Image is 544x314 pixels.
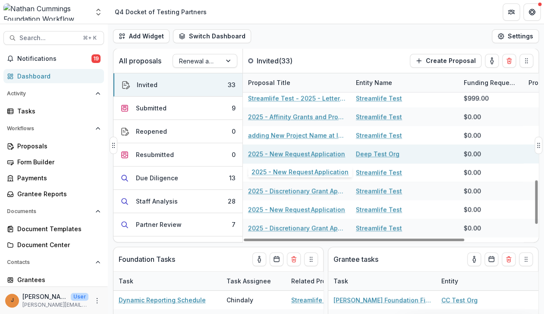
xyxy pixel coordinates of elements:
span: 19 [91,54,101,63]
p: [PERSON_NAME][EMAIL_ADDRESS][PERSON_NAME][DOMAIN_NAME] [22,301,88,309]
button: Search... [3,31,104,45]
div: Q4 Docket of Testing Partners [115,7,207,16]
a: 2025 - New Request Application [248,205,345,214]
div: Form Builder [17,157,97,166]
button: Invited33 [113,73,242,97]
a: Streamlife Test - 2025 - Renewal/Exit Grant Call Questions [291,295,389,305]
span: Contacts [7,259,92,265]
p: Grantee tasks [333,254,378,264]
div: $0.00 [464,168,481,177]
button: Drag [519,252,533,266]
a: Document Templates [3,222,104,236]
a: 2025 - New Request Application [248,149,345,158]
div: 13 [229,173,236,182]
a: [PERSON_NAME] Foundation Final Report [333,295,431,305]
a: CC Test Org [441,295,478,305]
span: Workflows [7,126,92,132]
nav: breadcrumb [111,6,210,18]
div: Task Assignee [221,272,286,290]
button: Delete card [287,252,301,266]
div: Task Assignee [221,276,276,286]
button: Switch Dashboard [173,29,251,43]
div: Funding Requested [459,78,523,87]
button: toggle-assigned-to-me [467,252,481,266]
button: Open entity switcher [92,3,104,21]
div: $0.00 [464,112,481,121]
button: Drag [519,54,533,68]
div: Chindaly [226,295,253,305]
div: Entity Name [351,78,397,87]
div: $0.00 [464,186,481,195]
div: $999.00 [464,94,489,103]
div: Grantees [17,275,97,284]
div: Entity Name [351,73,459,92]
div: 7 [232,220,236,229]
span: Search... [19,35,78,42]
p: User [71,293,88,301]
div: Funding Requested [459,73,523,92]
div: 0 [232,127,236,136]
button: Delete card [502,54,516,68]
button: Drag [110,137,117,154]
div: Invited [137,80,157,89]
a: 2025 - Discretionary Grant Application [248,186,346,195]
div: Proposal Title [243,73,351,92]
span: Documents [7,208,92,214]
a: Streamlife Test - 2025 - Letter of Inquiry [248,94,346,103]
a: 2025 - Renewal Request Application [248,168,346,177]
button: Due Diligence13 [113,166,242,190]
a: Dynamic Reporting Schedule [119,295,206,305]
button: toggle-assigned-to-me [485,54,499,68]
button: Partners [503,3,520,21]
button: Notifications19 [3,52,104,66]
div: 9 [232,104,236,113]
button: Staff Analysis28 [113,190,242,213]
a: Streamlife Test [356,112,402,121]
div: Grantee Reports [17,189,97,198]
div: Entity [436,276,463,286]
a: Grantees [3,273,104,287]
div: Document Center [17,240,97,249]
div: $0.00 [464,223,481,232]
div: Reopened [136,127,167,136]
div: $0.00 [464,149,481,158]
div: Task [113,272,221,290]
button: Delete card [502,252,516,266]
button: Create Proposal [410,54,481,68]
div: ⌘ + K [81,33,98,43]
button: Drag [304,252,318,266]
button: Reopened0 [113,120,242,143]
p: Foundation Tasks [119,254,175,264]
a: Grantee Reports [3,187,104,201]
a: Document Center [3,238,104,252]
div: Task [113,276,138,286]
p: All proposals [119,56,161,66]
div: Related Proposal [286,272,394,290]
div: Payments [17,173,97,182]
div: Tasks [17,107,97,116]
div: 0 [232,150,236,159]
div: Staff Analysis [136,197,178,206]
img: Nathan Cummings Foundation Workflow Sandbox logo [3,3,89,21]
div: Partner Review [136,220,182,229]
a: Proposals [3,139,104,153]
button: toggle-assigned-to-me [252,252,266,266]
div: 28 [228,197,236,206]
button: Open Activity [3,87,104,100]
div: Entity [436,272,544,290]
a: Streamlife Test [356,186,402,195]
a: Streamlife Test [356,223,402,232]
button: Open Documents [3,204,104,218]
a: Streamlife Test [356,205,402,214]
button: Resubmitted0 [113,143,242,166]
button: Drag [535,137,542,154]
div: Proposal Title [243,78,296,87]
div: Dashboard [17,72,97,81]
a: Streamlife Test [356,168,402,177]
a: Deep Test Org [356,149,399,158]
span: Activity [7,91,92,97]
